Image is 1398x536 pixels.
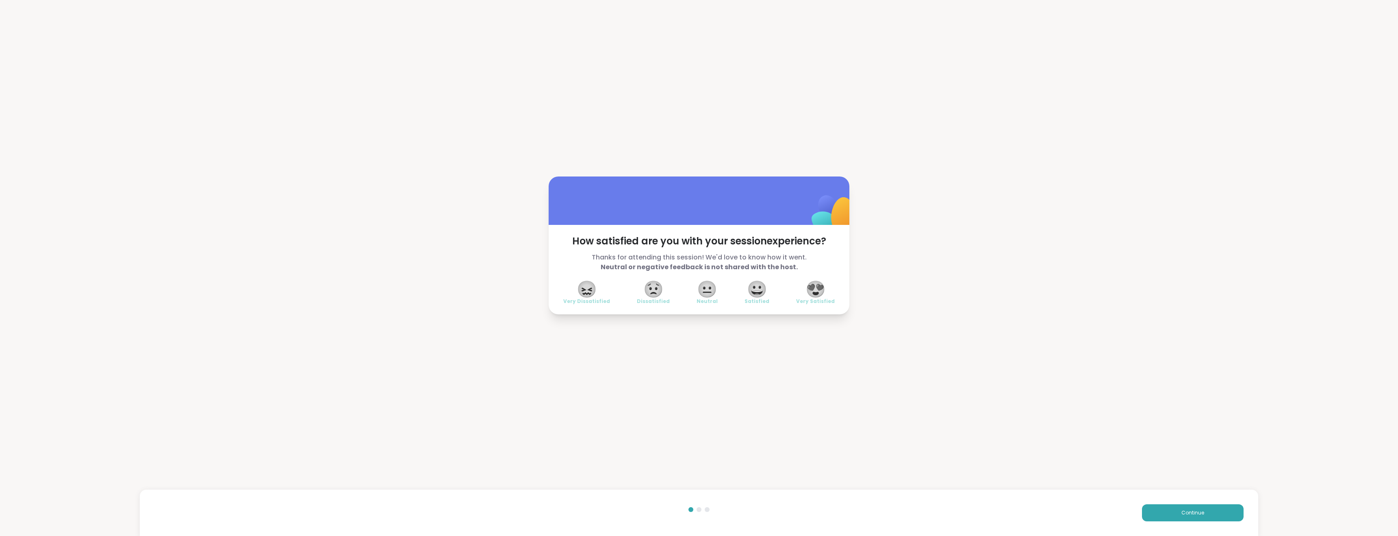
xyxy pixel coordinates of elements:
[563,253,835,272] span: Thanks for attending this session! We'd love to know how it went.
[1181,509,1204,516] span: Continue
[637,298,670,305] span: Dissatisfied
[643,282,664,296] span: 😟
[796,298,835,305] span: Very Satisfied
[805,282,826,296] span: 😍
[1142,504,1244,521] button: Continue
[563,298,610,305] span: Very Dissatisfied
[577,282,597,296] span: 😖
[697,298,718,305] span: Neutral
[747,282,767,296] span: 😀
[563,235,835,248] span: How satisfied are you with your session experience?
[601,262,798,272] b: Neutral or negative feedback is not shared with the host.
[792,174,873,255] img: ShareWell Logomark
[697,282,717,296] span: 😐
[745,298,769,305] span: Satisfied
